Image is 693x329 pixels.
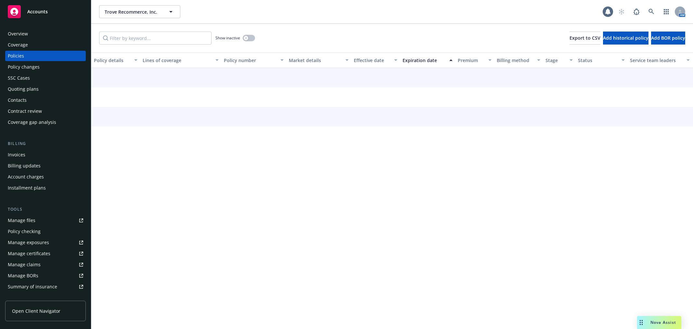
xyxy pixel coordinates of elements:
[5,282,86,292] a: Summary of insurance
[105,8,161,15] span: Trove Recommerce, Inc.
[8,237,49,248] div: Manage exposures
[12,308,60,314] span: Open Client Navigator
[651,35,685,41] span: Add BOR policy
[497,57,533,64] div: Billing method
[5,3,86,21] a: Accounts
[5,29,86,39] a: Overview
[8,282,57,292] div: Summary of insurance
[286,52,351,68] button: Market details
[5,183,86,193] a: Installment plans
[403,57,445,64] div: Expiration date
[630,57,683,64] div: Service team leaders
[5,237,86,248] a: Manage exposures
[603,32,648,45] button: Add historical policy
[351,52,400,68] button: Effective date
[91,52,140,68] button: Policy details
[570,32,600,45] button: Export to CSV
[545,57,566,64] div: Stage
[458,57,484,64] div: Premium
[5,293,86,303] a: Policy AI ingestions
[8,84,39,94] div: Quoting plans
[8,150,25,160] div: Invoices
[8,259,41,270] div: Manage claims
[224,57,276,64] div: Policy number
[5,106,86,116] a: Contract review
[615,5,628,18] a: Start snowing
[660,5,673,18] a: Switch app
[650,320,676,325] span: Nova Assist
[8,29,28,39] div: Overview
[27,9,48,14] span: Accounts
[455,52,494,68] button: Premium
[5,62,86,72] a: Policy changes
[5,161,86,171] a: Billing updates
[8,183,46,193] div: Installment plans
[5,270,86,281] a: Manage BORs
[8,248,50,259] div: Manage certificates
[215,35,240,41] span: Show inactive
[494,52,543,68] button: Billing method
[637,316,681,329] button: Nova Assist
[400,52,455,68] button: Expiration date
[5,206,86,213] div: Tools
[5,259,86,270] a: Manage claims
[8,226,41,237] div: Policy checking
[578,57,618,64] div: Status
[8,62,40,72] div: Policy changes
[645,5,658,18] a: Search
[627,52,692,68] button: Service team leaders
[221,52,286,68] button: Policy number
[8,106,42,116] div: Contract review
[99,5,180,18] button: Trove Recommerce, Inc.
[570,35,600,41] span: Export to CSV
[543,52,575,68] button: Stage
[99,32,212,45] input: Filter by keyword...
[5,215,86,226] a: Manage files
[8,215,35,226] div: Manage files
[94,57,130,64] div: Policy details
[8,293,49,303] div: Policy AI ingestions
[5,84,86,94] a: Quoting plans
[8,95,27,105] div: Contacts
[140,52,221,68] button: Lines of coverage
[603,35,648,41] span: Add historical policy
[8,270,38,281] div: Manage BORs
[8,117,56,127] div: Coverage gap analysis
[5,51,86,61] a: Policies
[5,73,86,83] a: SSC Cases
[5,117,86,127] a: Coverage gap analysis
[630,5,643,18] a: Report a Bug
[5,140,86,147] div: Billing
[637,316,645,329] div: Drag to move
[8,161,41,171] div: Billing updates
[289,57,341,64] div: Market details
[5,248,86,259] a: Manage certificates
[5,150,86,160] a: Invoices
[8,172,44,182] div: Account charges
[5,95,86,105] a: Contacts
[651,32,685,45] button: Add BOR policy
[143,57,212,64] div: Lines of coverage
[5,40,86,50] a: Coverage
[5,226,86,237] a: Policy checking
[8,73,30,83] div: SSC Cases
[5,172,86,182] a: Account charges
[354,57,390,64] div: Effective date
[575,52,627,68] button: Status
[8,40,28,50] div: Coverage
[8,51,24,61] div: Policies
